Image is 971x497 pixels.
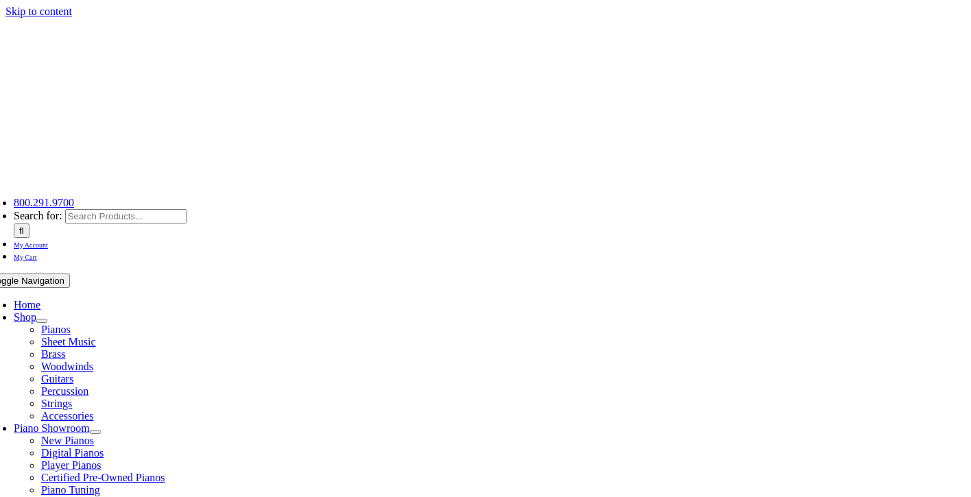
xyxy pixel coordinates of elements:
[14,311,36,323] a: Shop
[14,223,29,238] input: Search
[41,361,93,372] a: Woodwinds
[14,197,74,208] a: 800.291.9700
[14,299,40,311] a: Home
[14,210,62,221] span: Search for:
[41,398,72,409] a: Strings
[14,241,48,249] span: My Account
[41,447,104,459] a: Digital Pianos
[65,209,187,223] input: Search Products...
[41,410,93,422] a: Accessories
[41,348,66,360] a: Brass
[41,336,96,348] a: Sheet Music
[90,430,101,434] button: Open submenu of Piano Showroom
[14,238,48,250] a: My Account
[14,422,90,434] a: Piano Showroom
[41,324,71,335] a: Pianos
[41,373,73,385] a: Guitars
[41,472,165,483] a: Certified Pre-Owned Pianos
[5,5,72,17] a: Skip to content
[14,254,37,261] span: My Cart
[41,459,101,471] a: Player Pianos
[41,435,94,446] a: New Pianos
[36,319,47,323] button: Open submenu of Shop
[14,250,37,262] a: My Cart
[41,385,88,397] a: Percussion
[41,484,100,496] a: Piano Tuning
